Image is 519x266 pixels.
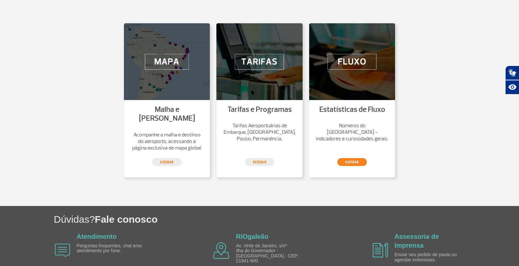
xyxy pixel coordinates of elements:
[236,233,269,240] a: RIOgaleão
[245,158,274,166] a: Acessar
[373,243,388,258] img: airplane icon
[316,122,389,142] a: Números do [GEOGRAPHIC_DATA] - indicadores e curiosidades gerais.
[223,122,296,142] a: Tarifas Aeroportuárias de Embarque, [GEOGRAPHIC_DATA], Pouso, Permanência.
[505,66,519,80] button: Abrir tradutor de língua de sinais.
[394,252,470,262] p: Enviar seu pedido de pauta ou agendar entrevistas.
[139,105,195,123] a: Malha e [PERSON_NAME]
[152,158,182,166] a: Acessar
[130,132,204,151] a: Acompanhe a malha e destinos do aeroporto, acessando a página exclusiva de mapa global.
[228,105,292,114] a: Tarifas e Programas
[337,158,367,166] a: Acessar
[55,244,70,257] img: airplane icon
[505,80,519,94] button: Abrir recursos assistivos.
[54,213,519,226] h1: Dúvidas?
[95,214,158,225] span: Fale conosco
[77,243,152,254] p: Perguntas frequentes, chat e/ou atendimento por fone.
[319,105,385,114] a: Estatísticas de Fluxo
[394,233,439,249] a: Assessoria de Imprensa
[505,66,519,94] div: Plugin de acessibilidade da Hand Talk.
[236,243,311,264] p: Av. Vinte de Janeiro, s/nº Ilha do Governador - [GEOGRAPHIC_DATA] - CEP: 21941-900
[213,242,230,259] img: airplane icon
[77,233,117,240] a: Atendimento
